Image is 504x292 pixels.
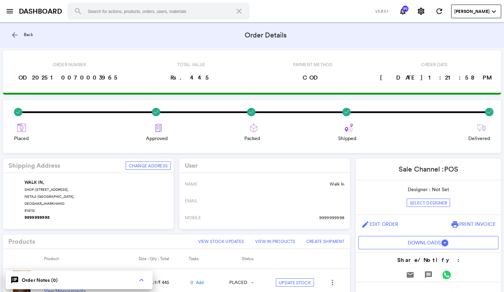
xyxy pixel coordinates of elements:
img: truck-delivering.svg [477,124,486,132]
md-menu: Edit Product in New Tab [323,276,342,290]
span: WALK IN [24,179,43,186]
span: 9999999998 [319,215,344,221]
th: Status [225,249,273,269]
button: Search [70,3,86,20]
span: 90 [402,7,409,11]
span: Payment Method [290,59,335,70]
span: pos [444,165,458,173]
h4: Share/Notify : [356,256,501,264]
img: export.svg [250,124,258,132]
span: SHOP-[STREET_ADDRESS], [24,187,69,192]
span: NETAJI [GEOGRAPHIC_DATA], [24,194,75,199]
span: Placed [14,135,29,142]
span: MOBILE [185,215,201,221]
md-icon: email [406,271,414,279]
span: Rs. 445 [168,70,214,84]
a: Add [196,279,204,285]
button: User [451,5,501,18]
md-select: PLACED [225,278,253,287]
img: success.svg [152,108,160,116]
span: NAME [185,181,197,187]
span: Packed [244,135,260,142]
img: success.svg [485,108,493,116]
md-icon: arrow_back [10,31,19,39]
div: PLACED [229,279,247,286]
span: Walk In [330,181,344,187]
span: Edit Order [370,221,398,227]
a: View In Products [252,237,298,246]
section: speaker_notes Order Notes (0){{showOrderChat ? 'keyboard_arrow_down' : 'keyboard_arrow_up'}} [6,271,153,289]
span: Order Details [245,30,287,40]
md-icon: expand_more [490,7,498,16]
md-icon: print [451,220,459,229]
button: View Stock Updates [195,237,247,246]
h4: Products [8,238,35,245]
md-icon: message [424,271,433,279]
md-icon: arrow_drop_down_circle [441,239,449,247]
th: Tasks [189,249,225,269]
h4: Shipping Address [8,162,60,169]
span: Back [24,32,33,37]
a: DASHBOARD [19,6,62,16]
span: Delivered [468,135,490,142]
button: arrow_back [8,28,22,42]
span: Order Notes (0) [22,277,58,284]
button: printPrint Invoice [448,218,498,230]
img: route.svg [345,124,353,132]
button: User [358,236,498,249]
span: Print Invoice [459,221,496,227]
span: ₹ 445 [158,279,169,285]
button: Send WhatsApp [440,268,454,282]
th: Product [44,249,134,269]
button: open sidebar [3,4,17,18]
span: OD202510070003965 [16,70,123,84]
img: success.svg [342,108,351,116]
button: Notifications [396,4,410,18]
span: 1 [155,279,156,285]
span: Order Date [419,59,450,70]
md-icon: search [74,7,82,15]
h4: User [185,162,198,169]
img: approve.svg [154,124,163,132]
button: Refresh State [432,4,446,18]
md-icon: settings [417,7,425,15]
input: Search for actions, products, orders, users, materials [68,3,250,20]
img: places.svg [17,124,26,132]
span: View Stock Updates [198,238,244,244]
span: Shipped [338,135,356,142]
button: Select Designer [407,199,450,207]
button: Clear [231,3,247,20]
div: , , [24,179,168,221]
button: Send Email [403,268,417,282]
span: [DATE] 1:21:58 PM [377,70,492,84]
span: EMAIL [185,198,198,204]
p: Sale Channel : [399,164,458,174]
span: Change Address [129,163,168,169]
md-icon: more_vert [328,278,337,287]
button: Open phone interactions menu [325,276,339,290]
span: Approved [146,135,168,142]
a: editEdit Order [358,218,401,230]
span: View In Products [255,238,295,244]
span: 9999999998 [24,214,50,221]
md-icon: close [235,7,243,15]
button: {{showOrderChat ? 'keyboard_arrow_down' : 'keyboard_arrow_up'}} [134,273,148,287]
p: Designer : [408,186,449,193]
span: Create Shipment [306,238,344,244]
a: 0 [190,279,193,286]
md-icon: notifications [399,7,407,15]
span: Total Value [174,59,208,70]
button: Send Message [421,268,435,282]
span: COD [300,70,326,84]
span: [PERSON_NAME] [454,8,490,15]
button: Create Shipment [303,237,347,246]
span: Select Designer [410,200,447,206]
md-icon: edit [361,220,370,229]
md-icon: speaker_notes [10,276,19,284]
img: success.svg [14,108,22,116]
span: DEOGHAR [24,201,42,206]
span: v3.85.1 [375,8,388,14]
button: Update Stock [276,278,314,287]
md-icon: refresh [435,7,443,15]
md-icon: menu [6,7,14,15]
